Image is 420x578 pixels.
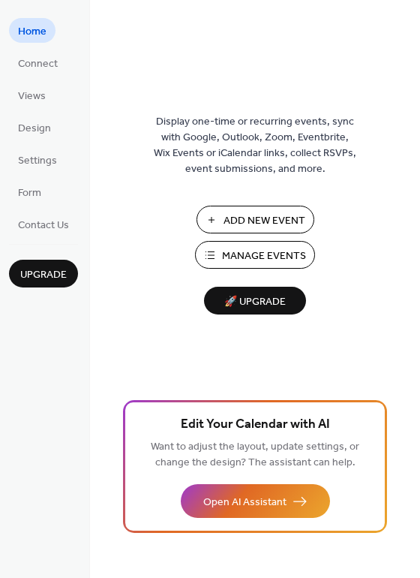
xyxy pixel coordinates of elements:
[181,484,330,518] button: Open AI Assistant
[18,24,46,40] span: Home
[181,414,330,435] span: Edit Your Calendar with AI
[151,437,359,473] span: Want to adjust the layout, update settings, or change the design? The assistant can help.
[9,18,55,43] a: Home
[18,218,69,233] span: Contact Us
[9,83,55,107] a: Views
[213,292,297,312] span: 🚀 Upgrade
[203,495,286,510] span: Open AI Assistant
[9,179,50,204] a: Form
[20,267,67,283] span: Upgrade
[18,89,46,104] span: Views
[18,153,57,169] span: Settings
[9,115,60,140] a: Design
[195,241,315,269] button: Manage Events
[9,212,78,236] a: Contact Us
[18,121,51,137] span: Design
[154,114,356,177] span: Display one-time or recurring events, sync with Google, Outlook, Zoom, Eventbrite, Wix Events or ...
[18,185,41,201] span: Form
[9,147,66,172] a: Settings
[222,248,306,264] span: Manage Events
[223,213,305,229] span: Add New Event
[18,56,58,72] span: Connect
[9,50,67,75] a: Connect
[9,260,78,287] button: Upgrade
[204,287,306,315] button: 🚀 Upgrade
[196,206,314,233] button: Add New Event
